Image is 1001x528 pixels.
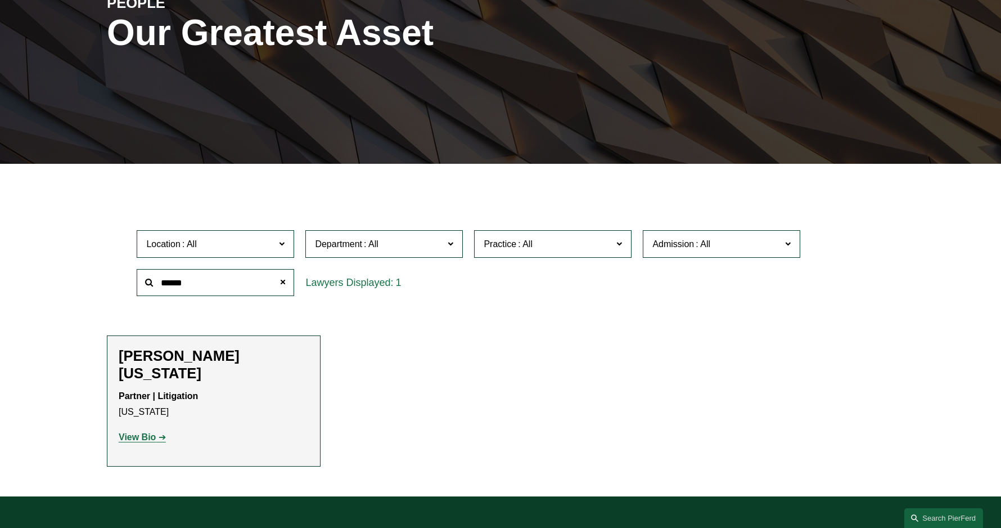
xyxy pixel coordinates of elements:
a: View Bio [119,432,166,442]
strong: View Bio [119,432,156,442]
span: Location [146,239,181,249]
h1: Our Greatest Asset [107,12,632,53]
strong: Partner | Litigation [119,391,198,401]
p: [US_STATE] [119,388,309,421]
a: Search this site [904,508,983,528]
span: Admission [652,239,694,249]
span: Practice [484,239,516,249]
h2: [PERSON_NAME][US_STATE] [119,347,309,382]
span: 1 [395,277,401,288]
span: Department [315,239,362,249]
